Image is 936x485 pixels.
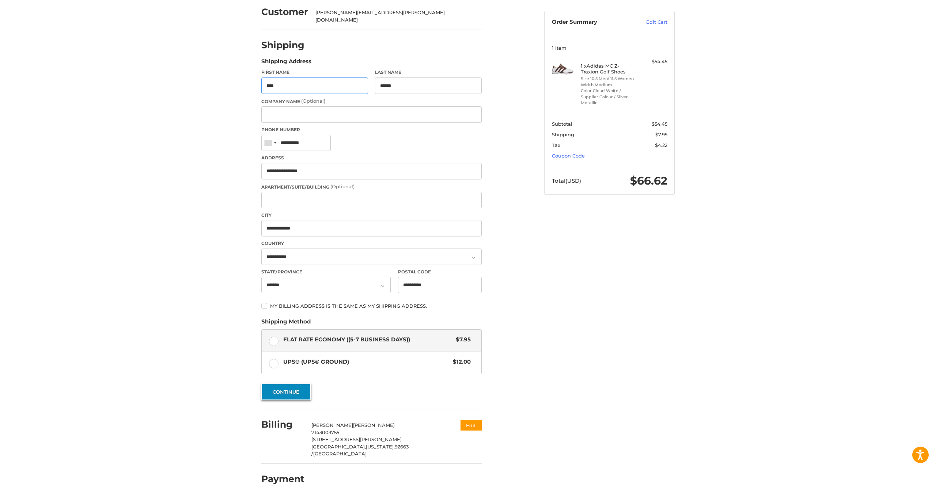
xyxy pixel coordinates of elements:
[261,240,482,247] label: Country
[366,444,395,450] span: [US_STATE],
[313,451,367,456] span: [GEOGRAPHIC_DATA]
[301,98,325,104] small: (Optional)
[261,212,482,219] label: City
[581,88,637,106] li: Color Cloud White / Supplier Colour / Silver Metallic
[283,336,452,344] span: Flat Rate Economy ((5-7 Business Days))
[311,444,366,450] span: [GEOGRAPHIC_DATA],
[449,358,471,366] span: $12.00
[655,142,667,148] span: $4.22
[581,76,637,82] li: Size 10.5 Men/ 11.5 Women
[353,422,395,428] span: [PERSON_NAME]
[552,19,630,26] h3: Order Summary
[261,57,311,69] legend: Shipping Address
[552,142,560,148] span: Tax
[581,63,637,75] h4: 1 x Adidas MC Z-Traxion Golf Shoes
[461,420,482,431] button: Edit
[630,174,667,187] span: $66.62
[655,132,667,137] span: $7.95
[283,358,450,366] span: UPS® (UPS® Ground)
[311,429,339,435] span: 7143003755
[552,121,572,127] span: Subtotal
[261,6,308,18] h2: Customer
[261,269,391,275] label: State/Province
[552,153,585,159] a: Coupon Code
[552,45,667,51] h3: 1 Item
[261,183,482,190] label: Apartment/Suite/Building
[581,82,637,88] li: Width Medium
[261,98,482,105] label: Company Name
[261,303,482,309] label: My billing address is the same as my shipping address.
[261,419,304,430] h2: Billing
[311,422,353,428] span: [PERSON_NAME]
[330,183,355,189] small: (Optional)
[452,336,471,344] span: $7.95
[261,473,304,485] h2: Payment
[552,132,574,137] span: Shipping
[261,69,368,76] label: First Name
[261,155,482,161] label: Address
[630,19,667,26] a: Edit Cart
[261,39,304,51] h2: Shipping
[261,383,311,400] button: Continue
[638,58,667,65] div: $54.45
[375,69,482,76] label: Last Name
[261,318,311,329] legend: Shipping Method
[652,121,667,127] span: $54.45
[552,177,581,184] span: Total (USD)
[398,269,482,275] label: Postal Code
[261,126,482,133] label: Phone Number
[311,436,402,442] span: [STREET_ADDRESS][PERSON_NAME]
[315,9,475,23] div: [PERSON_NAME][EMAIL_ADDRESS][PERSON_NAME][DOMAIN_NAME]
